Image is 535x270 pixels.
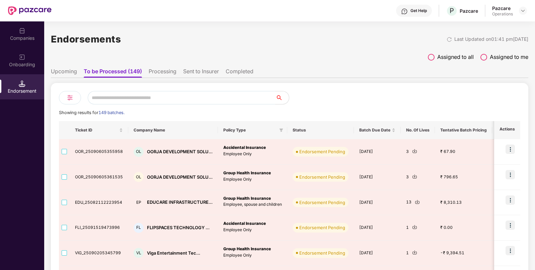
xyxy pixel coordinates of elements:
[147,224,210,231] div: FLIPSPACES TECHNOLOGY ...
[401,8,408,15] img: svg+xml;base64,PHN2ZyBpZD0iSGVscC0zMngzMiIgeG1sbnM9Imh0dHA6Ly93d3cudzMub3JnLzIwMDAvc3ZnIiB3aWR0aD...
[19,54,25,61] img: svg+xml;base64,PHN2ZyB3aWR0aD0iMjAiIGhlaWdodD0iMjAiIHZpZXdCb3g9IjAgMCAyMCAyMCIgZmlsbD0ibm9uZSIgeG...
[401,121,435,139] th: No. Of Lives
[223,221,266,226] b: Accidental Insurance
[520,8,526,13] img: svg+xml;base64,PHN2ZyBpZD0iRHJvcGRvd24tMzJ4MzIiIHhtbG5zPSJodHRwOi8vd3d3LnczLm9yZy8yMDAwL3N2ZyIgd2...
[437,53,474,61] span: Assigned to all
[223,176,282,183] p: Employee Only
[279,128,283,132] span: filter
[354,190,401,215] td: [DATE]
[299,148,345,155] div: Endorsement Pending
[406,199,430,205] div: 13
[354,121,401,139] th: Batch Due Date
[435,121,492,139] th: Tentative Batch Pricing
[447,37,452,42] img: svg+xml;base64,PHN2ZyBpZD0iUmVsb2FkLTMyeDMyIiB4bWxucz0iaHR0cDovL3d3dy53My5vcmcvMjAwMC9zdmciIHdpZH...
[494,121,520,139] th: Actions
[147,250,200,256] div: Viga Entertainment Tec...
[406,149,430,155] div: 3
[19,27,25,34] img: svg+xml;base64,PHN2ZyBpZD0iQ29tcGFuaWVzIiB4bWxucz0iaHR0cDovL3d3dy53My5vcmcvMjAwMC9zdmciIHdpZHRoPS...
[226,68,253,78] li: Completed
[223,201,282,208] p: Employee, spouse and children
[278,126,285,134] span: filter
[354,139,401,165] td: [DATE]
[183,68,219,78] li: Sent to Insurer
[75,127,118,133] span: Ticket ID
[359,127,390,133] span: Batch Due Date
[223,145,266,150] b: Accidental Insurance
[490,53,528,61] span: Assigned to me
[450,7,454,15] span: P
[223,227,282,233] p: Employee Only
[98,110,125,115] span: 149 batches.
[435,215,492,241] td: ₹ 0.00
[354,165,401,190] td: [DATE]
[134,147,144,157] div: OL
[223,151,282,157] p: Employee Only
[506,195,515,205] img: icon
[406,224,430,231] div: 1
[223,246,271,251] b: Group Health Insurance
[275,91,289,104] button: search
[128,121,218,139] th: Company Name
[492,11,513,17] div: Operations
[410,8,427,13] div: Get Help
[51,32,121,47] h1: Endorsements
[134,223,144,233] div: FL
[454,35,528,43] div: Last Updated on 01:41 pm[DATE]
[299,174,345,180] div: Endorsement Pending
[223,170,271,175] b: Group Health Insurance
[412,174,417,179] img: svg+xml;base64,PHN2ZyBpZD0iRG93bmxvYWQtMjR4MjQiIHhtbG5zPSJodHRwOi8vd3d3LnczLm9yZy8yMDAwL3N2ZyIgd2...
[412,224,417,230] img: svg+xml;base64,PHN2ZyBpZD0iRG93bmxvYWQtMjR4MjQiIHhtbG5zPSJodHRwOi8vd3d3LnczLm9yZy8yMDAwL3N2ZyIgd2...
[412,250,417,255] img: svg+xml;base64,PHN2ZyBpZD0iRG93bmxvYWQtMjR4MjQiIHhtbG5zPSJodHRwOi8vd3d3LnczLm9yZy8yMDAwL3N2ZyIgd2...
[406,250,430,256] div: 1
[354,241,401,266] td: [DATE]
[354,215,401,241] td: [DATE]
[406,174,430,180] div: 3
[492,5,513,11] div: Pazcare
[435,190,492,215] td: ₹ 8,310.13
[59,110,125,115] span: Showing results for
[506,170,515,179] img: icon
[134,172,144,182] div: OL
[147,174,213,180] div: OORJA DEVELOPMENT SOLU...
[223,252,282,259] p: Employee Only
[70,215,128,241] td: FLI_25091519473996
[147,199,213,205] div: EDUCARE INFRASTRUCTURE...
[435,241,492,266] td: -₹ 9,394.51
[299,224,345,231] div: Endorsement Pending
[223,196,271,201] b: Group Health Insurance
[149,68,176,78] li: Processing
[435,165,492,190] td: ₹ 796.65
[460,8,478,14] div: Pazcare
[506,246,515,255] img: icon
[275,95,289,100] span: search
[299,199,345,206] div: Endorsement Pending
[223,127,277,133] span: Policy Type
[8,6,52,15] img: New Pazcare Logo
[415,199,420,204] img: svg+xml;base64,PHN2ZyBpZD0iRG93bmxvYWQtMjR4MjQiIHhtbG5zPSJodHRwOi8vd3d3LnczLm9yZy8yMDAwL3N2ZyIgd2...
[506,145,515,154] img: icon
[506,220,515,230] img: icon
[66,94,74,102] img: svg+xml;base64,PHN2ZyB4bWxucz0iaHR0cDovL3d3dy53My5vcmcvMjAwMC9zdmciIHdpZHRoPSIyNCIgaGVpZ2h0PSIyNC...
[299,250,345,256] div: Endorsement Pending
[19,80,25,87] img: svg+xml;base64,PHN2ZyB3aWR0aD0iMTQuNSIgaGVpZ2h0PSIxNC41IiB2aWV3Qm94PSIwIDAgMTYgMTYiIGZpbGw9Im5vbm...
[84,68,142,78] li: To be Processed (149)
[70,121,128,139] th: Ticket ID
[70,165,128,190] td: OOR_25090605361535
[287,121,354,139] th: Status
[412,149,417,154] img: svg+xml;base64,PHN2ZyBpZD0iRG93bmxvYWQtMjR4MjQiIHhtbG5zPSJodHRwOi8vd3d3LnczLm9yZy8yMDAwL3N2ZyIgd2...
[51,68,77,78] li: Upcoming
[435,139,492,165] td: ₹ 67.90
[70,190,128,215] td: EDU_25082112223954
[147,149,213,155] div: OORJA DEVELOPMENT SOLU...
[70,241,128,266] td: VIG_25090205345799
[70,139,128,165] td: OOR_25090605355958
[134,248,144,258] div: VL
[134,197,144,207] div: EP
